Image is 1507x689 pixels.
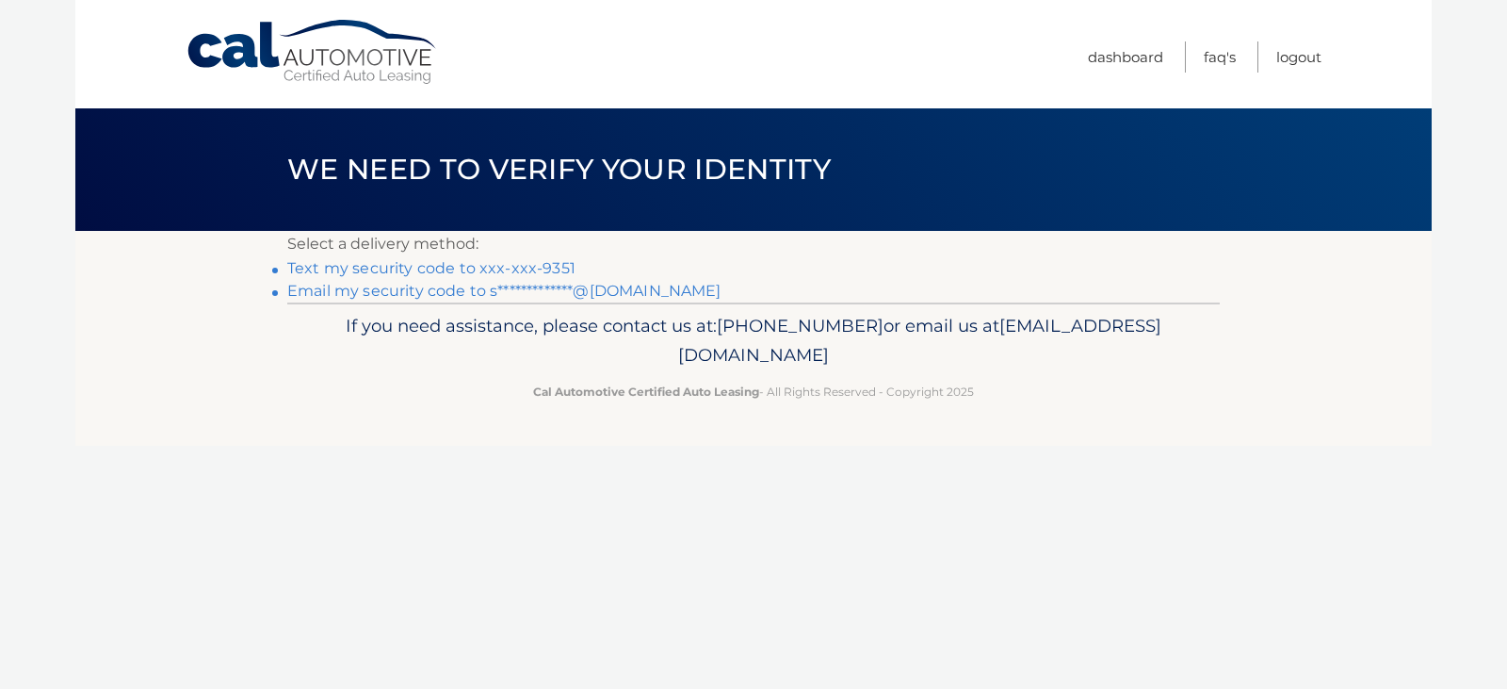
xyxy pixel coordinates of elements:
[287,259,575,277] a: Text my security code to xxx-xxx-9351
[287,152,831,187] span: We need to verify your identity
[533,385,759,399] strong: Cal Automotive Certified Auto Leasing
[300,382,1207,402] p: - All Rights Reserved - Copyright 2025
[717,315,883,336] span: [PHONE_NUMBER]
[300,311,1207,371] p: If you need assistance, please contact us at: or email us at
[287,231,1220,257] p: Select a delivery method:
[186,19,440,86] a: Cal Automotive
[1088,41,1163,73] a: Dashboard
[1204,41,1236,73] a: FAQ's
[1276,41,1321,73] a: Logout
